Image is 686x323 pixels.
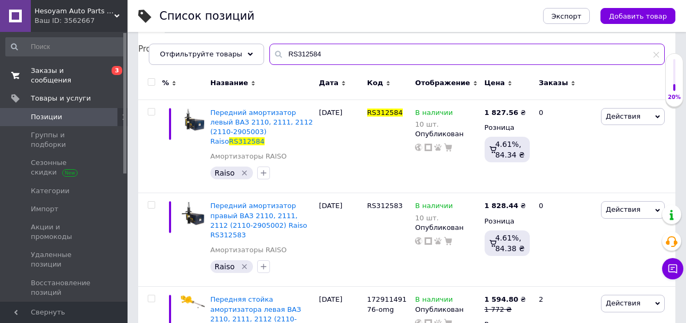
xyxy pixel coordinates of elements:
a: Амортизаторы RAISO [210,152,287,161]
div: 1 772 ₴ [485,305,526,314]
span: Дата [319,78,338,88]
a: Амортизаторы RAISO [210,245,287,255]
div: 0 [532,193,598,287]
img: Передний амортизатор левый ВАЗ 2110, 2111, 2112 (2110-2905003) Raiso RS312584 [181,108,205,132]
div: 10 шт. [415,120,453,128]
span: RS312584 [229,137,265,145]
span: Действия [606,299,640,307]
div: Розница [485,123,530,132]
b: 1 828.44 [485,202,519,210]
div: Опубликован [415,223,479,233]
span: No ProSale [125,44,168,54]
div: ₴ [485,108,526,118]
div: Список позиций [159,11,255,22]
input: Поиск по названию позиции, артикулу и поисковым запросам [269,44,665,65]
div: 10 шт. [415,214,453,222]
img: Передний амортизатор правый ВАЗ 2110, 2111, 2112 (2110-2905002) Raiso RS312583 [181,201,205,226]
span: Код [367,78,383,88]
div: Опубликован [415,305,479,314]
span: Отображение [415,78,470,88]
span: Действия [606,112,640,120]
span: Передний амортизатор левый ВАЗ 2110, 2111, 2112 (2110-2905003) Raiso [210,109,313,146]
span: Добавить товар [609,12,667,20]
span: 3 [125,56,168,64]
span: 17291149176-omg [367,295,406,313]
button: Чат с покупателем [662,258,683,279]
span: Действия [606,205,640,213]
div: 20% [666,94,683,101]
input: Поиск [5,37,125,56]
span: Восстановление позиций [31,278,98,297]
div: ₴ [485,201,526,211]
a: Передний амортизатор правый ВАЗ 2110, 2111, 2112 (2110-2905002) Raiso RS312583 [210,202,307,239]
span: RS312583 [367,202,403,210]
b: 1 594.80 [485,295,519,303]
span: Экспорт [552,12,581,20]
span: В наличии [415,109,453,120]
span: Акции и промокоды [31,222,98,242]
div: Опубликован [415,129,479,139]
span: Импорт [31,204,58,214]
span: % [162,78,169,88]
span: RS312584 [367,109,403,117]
span: Группы и подборки [31,130,98,150]
div: ₴ [485,295,526,304]
div: 0 [532,100,598,193]
span: Позиции [31,112,62,122]
button: Добавить товар [600,8,675,24]
span: 4.61%, 84.38 ₴ [495,234,524,253]
div: [DATE] [316,100,365,193]
div: Розница [485,217,530,226]
span: 4.61%, 84.34 ₴ [495,140,524,159]
button: Экспорт [543,8,590,24]
span: Сезонные скидки [31,158,98,177]
span: Категории [31,186,70,196]
span: Raiso [215,262,235,271]
svg: Удалить метку [240,169,249,177]
span: Отфильтруйте товары [160,50,242,58]
div: Ваш ID: 3562667 [35,16,128,26]
b: 1 827.56 [485,109,519,117]
span: Товары и услуги [31,94,91,103]
span: 3 [112,66,122,75]
span: Raiso [215,169,235,177]
img: Передняя стойка амортизатора левая ВАЗ 2110, 2111, 2112 (2110-2905003) Master-Sport 2110-2905003 [181,295,205,309]
a: Передний амортизатор левый ВАЗ 2110, 2111, 2112 (2110-2905003) RaisoRS312584 [210,109,313,146]
span: Заказы [539,78,568,88]
span: Hesoyam Auto Parts - Интернет-магазин автомобильных запчастей и комплектующих [35,6,114,16]
span: Удаленные позиции [31,250,98,269]
span: Заказы и сообщения [31,66,98,85]
span: В наличии [415,202,453,213]
span: Название [210,78,248,88]
div: [DATE] [316,193,365,287]
svg: Удалить метку [240,262,249,271]
span: В наличии [415,295,453,307]
span: Цена [485,78,505,88]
